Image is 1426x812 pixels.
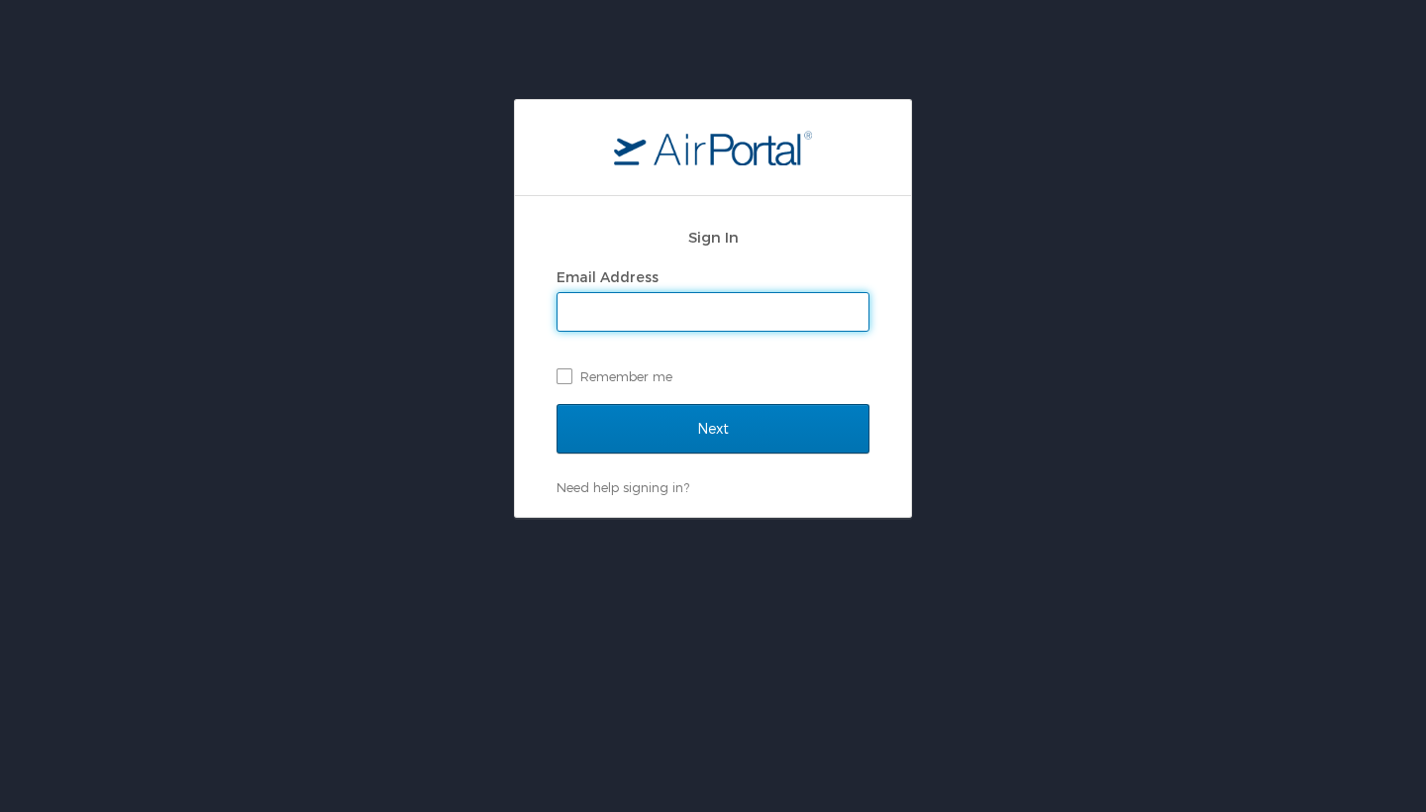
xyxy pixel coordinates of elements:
label: Remember me [557,361,869,391]
img: logo [614,130,812,165]
input: Next [557,404,869,454]
a: Need help signing in? [557,479,689,495]
h2: Sign In [557,226,869,249]
label: Email Address [557,268,659,285]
